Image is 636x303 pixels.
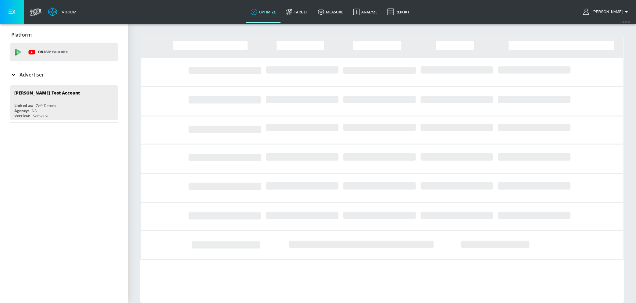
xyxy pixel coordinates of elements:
div: [PERSON_NAME] Test AccountLinked as:Zefr DemosAgency:NAVertical:Software [10,85,118,120]
p: DV360: [38,49,68,55]
div: Software [33,113,48,119]
div: Zefr Demos [36,103,56,108]
div: Agency: [14,108,29,113]
a: Atrium [48,7,77,16]
p: Platform [11,31,32,38]
a: Target [281,1,313,23]
div: [PERSON_NAME] Test Account [14,90,80,96]
a: optimize [246,1,281,23]
span: login as: veronica.hernandez@zefr.com [590,10,623,14]
a: Report [382,1,414,23]
a: measure [313,1,348,23]
p: Youtube [52,49,68,55]
span: v 4.19.0 [621,20,630,23]
a: Analyze [348,1,382,23]
div: Linked as: [14,103,33,108]
div: Atrium [59,9,77,15]
div: Platform [10,26,118,43]
div: Advertiser [10,66,118,83]
div: NA [32,108,37,113]
div: DV360: Youtube [10,43,118,61]
p: Advertiser [20,71,44,78]
div: Vertical: [14,113,30,119]
button: [PERSON_NAME] [583,8,630,16]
